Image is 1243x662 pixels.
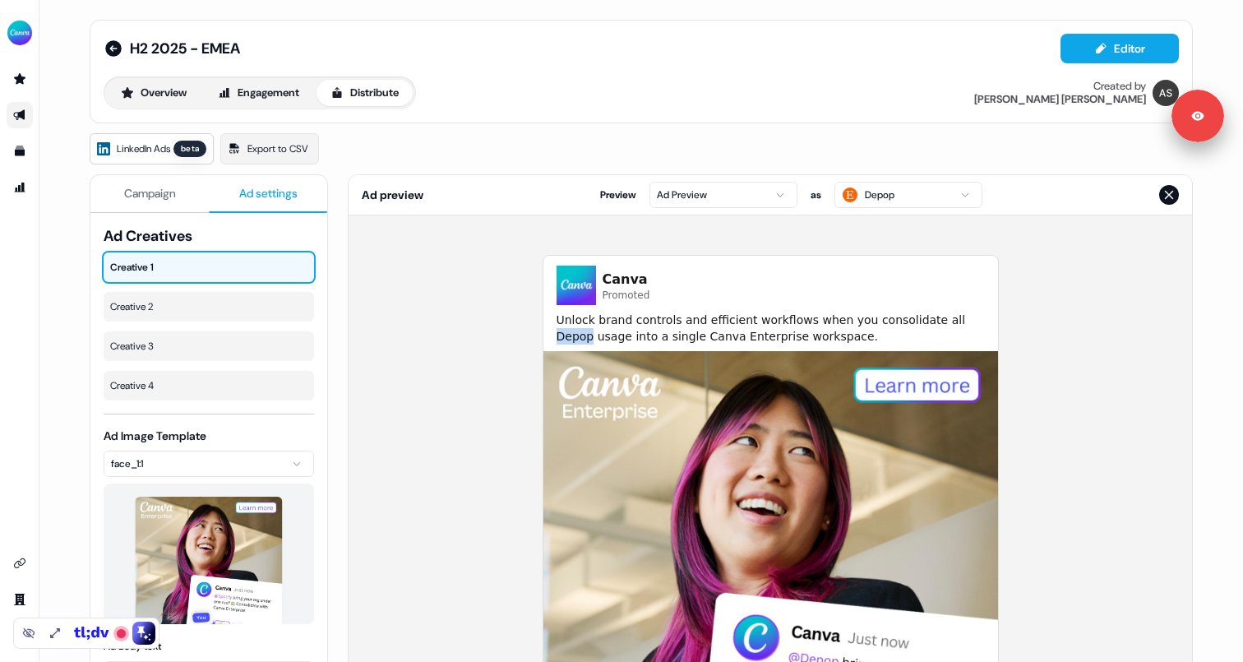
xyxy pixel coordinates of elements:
[110,377,307,394] span: Creative 4
[173,141,206,157] div: beta
[1159,185,1179,205] button: Close preview
[1093,80,1146,93] div: Created by
[104,226,314,246] span: Ad Creatives
[7,550,33,576] a: Go to integrations
[110,338,307,354] span: Creative 3
[7,66,33,92] a: Go to prospects
[220,133,319,164] a: Export to CSV
[110,259,307,275] span: Creative 1
[1060,42,1179,59] a: Editor
[974,93,1146,106] div: [PERSON_NAME] [PERSON_NAME]
[317,80,413,106] button: Distribute
[600,187,636,203] span: Preview
[124,185,176,201] span: Campaign
[603,289,650,302] span: Promoted
[811,187,821,203] span: as
[204,80,313,106] button: Engagement
[117,141,170,157] span: LinkedIn Ads
[1153,80,1179,106] img: Anna
[362,187,423,203] span: Ad preview
[603,270,650,289] span: Canva
[7,102,33,128] a: Go to outbound experience
[104,640,161,653] label: Ad Body text
[247,141,308,157] span: Export to CSV
[104,428,206,443] label: Ad Image Template
[7,623,33,649] a: Go to profile
[239,185,298,201] span: Ad settings
[557,312,985,345] span: Unlock brand controls and efficient workflows when you consolidate all Depop usage into a single ...
[7,174,33,201] a: Go to attribution
[7,138,33,164] a: Go to templates
[110,299,307,315] span: Creative 2
[1060,34,1179,63] button: Editor
[90,133,214,164] a: LinkedIn Adsbeta
[130,39,240,58] span: H2 2025 - EMEA
[107,80,201,106] button: Overview
[7,586,33,613] a: Go to team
